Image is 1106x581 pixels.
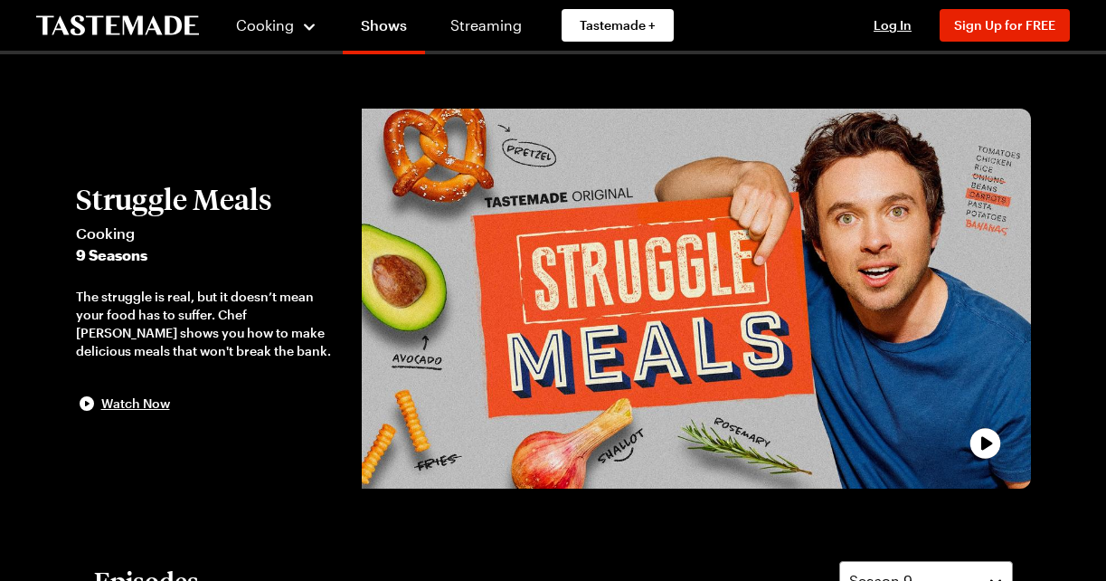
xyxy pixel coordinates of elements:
span: Log In [874,17,912,33]
div: The struggle is real, but it doesn’t mean your food has to suffer. Chef [PERSON_NAME] shows you h... [76,288,345,360]
a: Tastemade + [562,9,674,42]
button: play trailer [362,109,1030,489]
h2: Struggle Meals [76,183,345,215]
span: Tastemade + [580,16,656,34]
a: Shows [343,4,425,54]
span: Sign Up for FREE [954,17,1055,33]
button: Log In [856,16,929,34]
span: Cooking [76,223,345,244]
span: 9 Seasons [76,244,345,266]
img: Struggle Meals [362,109,1030,489]
span: Cooking [236,16,294,33]
a: To Tastemade Home Page [36,15,199,36]
button: Cooking [235,4,317,47]
button: Sign Up for FREE [940,9,1070,42]
button: Struggle MealsCooking9 SeasonsThe struggle is real, but it doesn’t mean your food has to suffer. ... [76,183,345,414]
span: Watch Now [101,395,170,413]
